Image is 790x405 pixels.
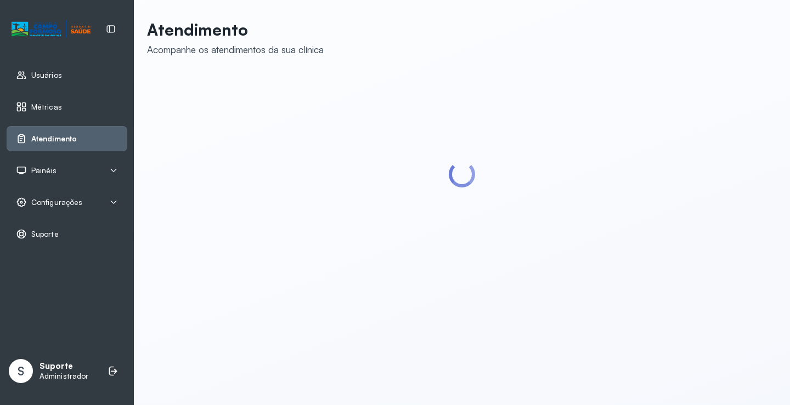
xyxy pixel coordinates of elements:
div: Acompanhe os atendimentos da sua clínica [147,44,324,55]
a: Atendimento [16,133,118,144]
span: Atendimento [31,134,77,144]
p: Administrador [39,372,88,381]
a: Usuários [16,70,118,81]
span: Suporte [31,230,59,239]
span: Usuários [31,71,62,80]
span: Painéis [31,166,57,175]
img: Logotipo do estabelecimento [12,20,91,38]
p: Atendimento [147,20,324,39]
a: Métricas [16,101,118,112]
span: Configurações [31,198,82,207]
p: Suporte [39,361,88,372]
span: Métricas [31,102,62,112]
